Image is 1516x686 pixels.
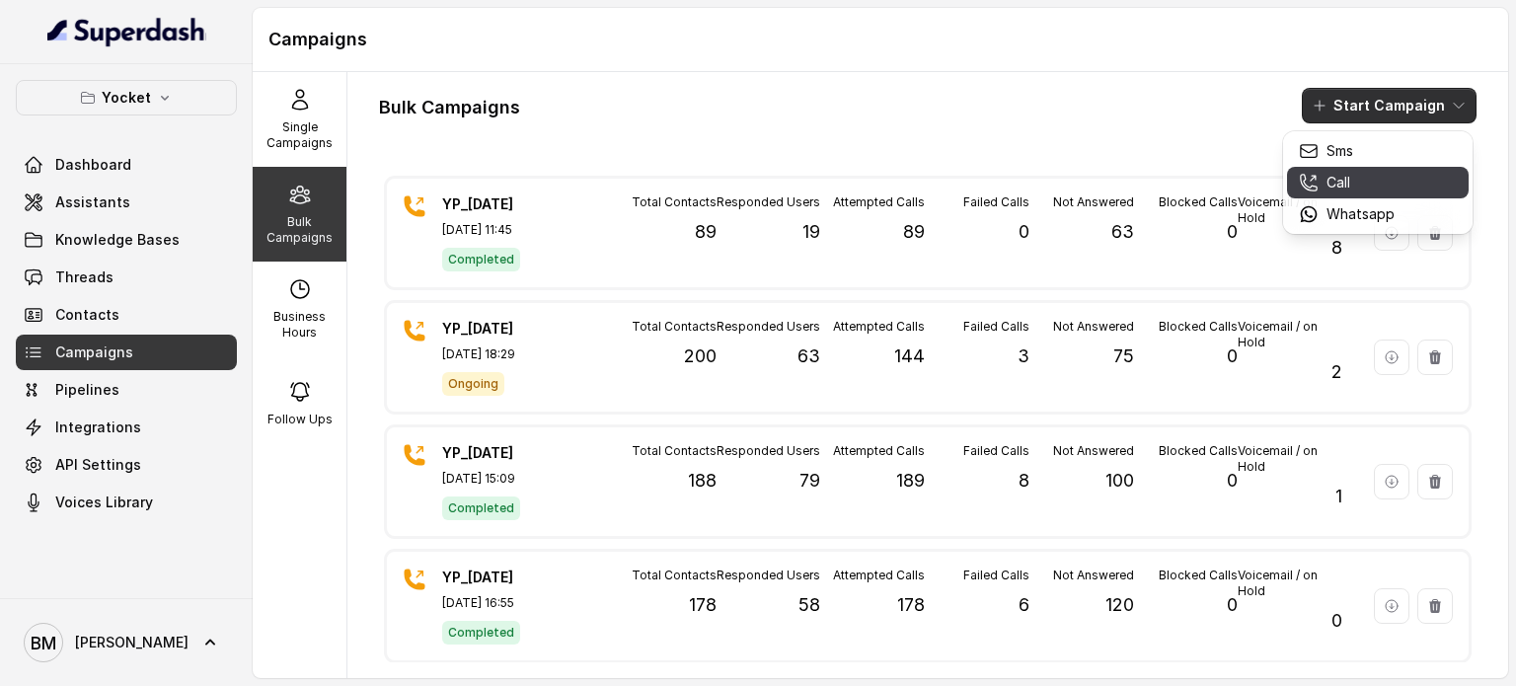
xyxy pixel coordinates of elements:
[833,194,925,210] p: Attempted Calls
[442,621,520,645] span: Completed
[632,194,717,210] p: Total Contacts
[632,319,717,335] p: Total Contacts
[1053,319,1134,335] p: Not Answered
[1238,319,1342,350] p: Voicemail / on Hold
[963,319,1029,335] p: Failed Calls
[684,343,717,370] p: 200
[717,194,820,210] p: Responded Users
[1227,218,1238,246] p: 0
[1335,483,1342,510] p: 1
[442,248,520,271] span: Completed
[632,568,717,583] p: Total Contacts
[1019,591,1029,619] p: 6
[442,595,580,611] p: [DATE] 16:55
[897,591,925,619] p: 178
[1331,234,1342,262] p: 8
[442,222,580,238] p: [DATE] 11:45
[632,443,717,459] p: Total Contacts
[1111,218,1134,246] p: 63
[442,496,520,520] span: Completed
[442,346,580,362] p: [DATE] 18:29
[1159,443,1238,459] p: Blocked Calls
[1053,568,1134,583] p: Not Answered
[1053,443,1134,459] p: Not Answered
[1326,141,1353,161] p: Sms
[1105,467,1134,495] p: 100
[1159,319,1238,335] p: Blocked Calls
[1113,343,1134,370] p: 75
[833,319,925,335] p: Attempted Calls
[717,568,820,583] p: Responded Users
[442,443,580,463] p: YP_[DATE]
[1302,88,1477,123] button: Start Campaign
[963,194,1029,210] p: Failed Calls
[1283,131,1473,234] div: Start Campaign
[1019,218,1029,246] p: 0
[717,319,820,335] p: Responded Users
[442,372,504,396] span: Ongoing
[797,343,820,370] p: 63
[717,443,820,459] p: Responded Users
[799,467,820,495] p: 79
[688,467,717,495] p: 188
[442,319,580,339] p: YP_[DATE]
[1331,607,1342,635] p: 0
[1018,343,1029,370] p: 3
[1105,591,1134,619] p: 120
[896,467,925,495] p: 189
[1159,194,1238,210] p: Blocked Calls
[442,471,580,487] p: [DATE] 15:09
[894,343,925,370] p: 144
[1238,443,1342,475] p: Voicemail / on Hold
[695,218,717,246] p: 89
[963,568,1029,583] p: Failed Calls
[833,568,925,583] p: Attempted Calls
[903,218,925,246] p: 89
[798,591,820,619] p: 58
[1019,467,1029,495] p: 8
[833,443,925,459] p: Attempted Calls
[1238,568,1342,599] p: Voicemail / on Hold
[689,591,717,619] p: 178
[1227,467,1238,495] p: 0
[1331,358,1342,386] p: 2
[1326,173,1350,192] p: Call
[1326,204,1395,224] p: Whatsapp
[442,568,580,587] p: YP_[DATE]
[442,194,580,214] p: YP_[DATE]
[1227,343,1238,370] p: 0
[1053,194,1134,210] p: Not Answered
[1227,591,1238,619] p: 0
[1238,194,1342,226] p: Voicemail / on Hold
[1159,568,1238,583] p: Blocked Calls
[963,443,1029,459] p: Failed Calls
[802,218,820,246] p: 19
